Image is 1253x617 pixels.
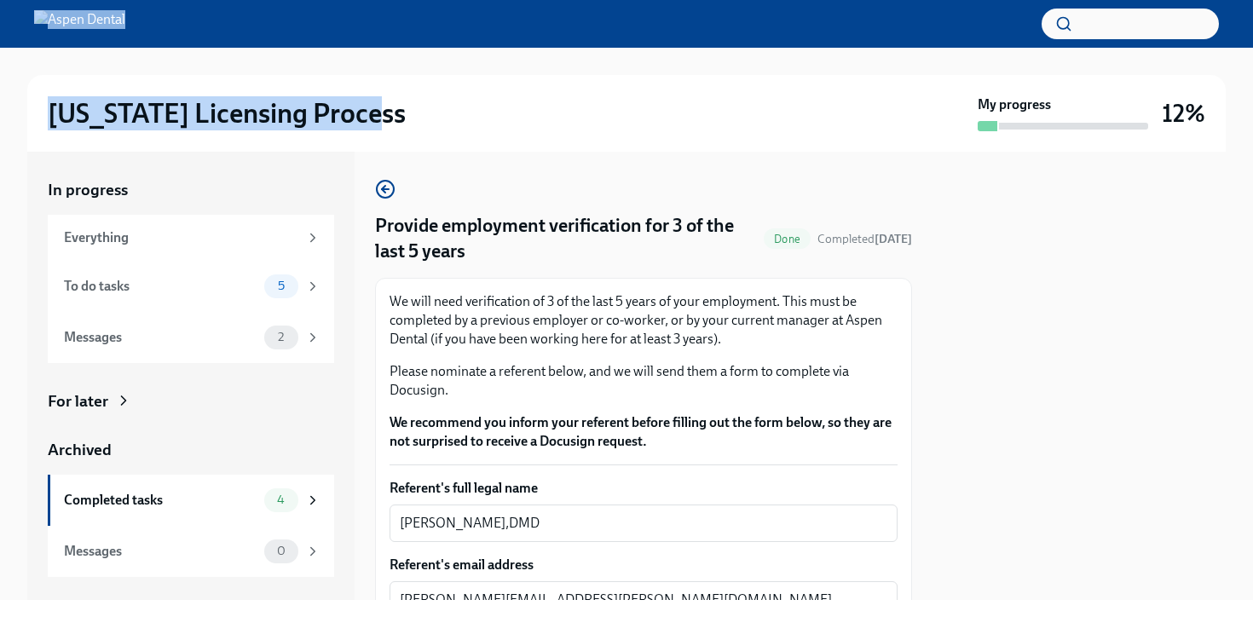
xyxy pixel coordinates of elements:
[48,96,406,130] h2: [US_STATE] Licensing Process
[48,261,334,312] a: To do tasks5
[48,215,334,261] a: Everything
[48,526,334,577] a: Messages0
[875,232,912,246] strong: [DATE]
[400,590,887,610] textarea: [PERSON_NAME][EMAIL_ADDRESS][PERSON_NAME][DOMAIN_NAME]
[390,292,898,349] p: We will need verification of 3 of the last 5 years of your employment. This must be completed by ...
[64,228,298,247] div: Everything
[1162,98,1205,129] h3: 12%
[34,10,125,37] img: Aspen Dental
[978,95,1051,114] strong: My progress
[64,491,257,510] div: Completed tasks
[268,331,294,343] span: 2
[375,213,757,264] h4: Provide employment verification for 3 of the last 5 years
[48,390,334,412] a: For later
[64,328,257,347] div: Messages
[390,479,898,498] label: Referent's full legal name
[817,231,912,247] span: September 26th, 2025 14:51
[64,542,257,561] div: Messages
[390,556,898,574] label: Referent's email address
[48,475,334,526] a: Completed tasks4
[48,312,334,363] a: Messages2
[268,280,295,292] span: 5
[400,513,887,533] textarea: [PERSON_NAME],DMD
[817,232,912,246] span: Completed
[64,277,257,296] div: To do tasks
[390,362,898,400] p: Please nominate a referent below, and we will send them a form to complete via Docusign.
[48,179,334,201] a: In progress
[764,233,811,245] span: Done
[267,545,296,557] span: 0
[267,493,295,506] span: 4
[48,439,334,461] a: Archived
[390,414,892,449] strong: We recommend you inform your referent before filling out the form below, so they are not surprise...
[48,390,108,412] div: For later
